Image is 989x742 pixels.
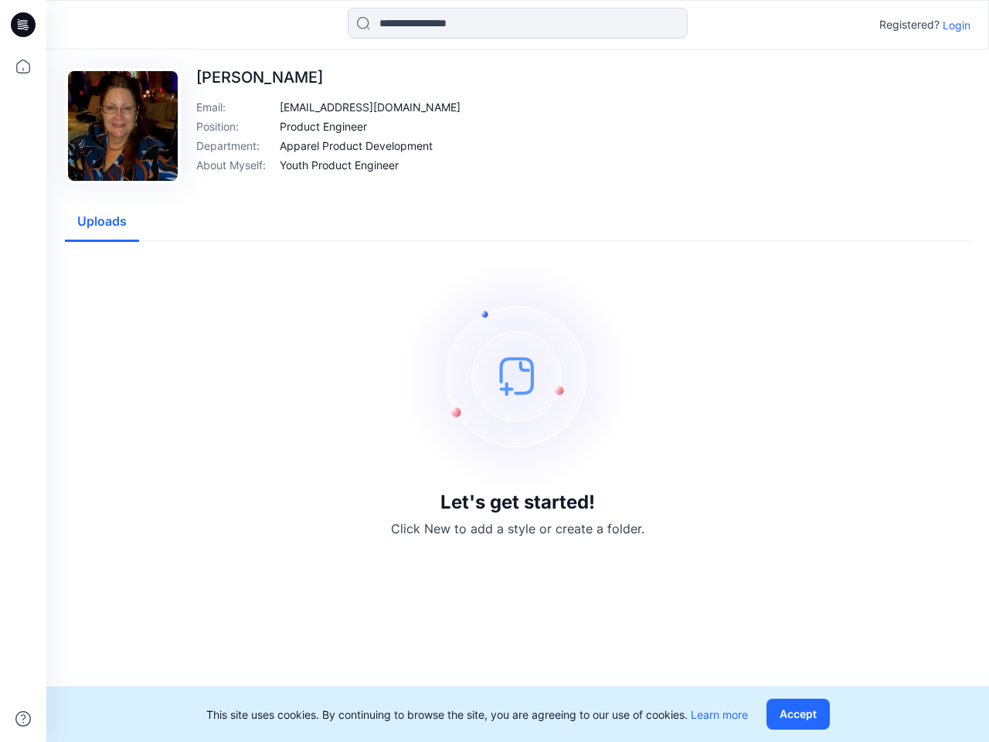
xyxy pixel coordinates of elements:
[280,118,367,134] p: Product Engineer
[65,203,139,242] button: Uploads
[766,699,830,730] button: Accept
[402,260,634,492] img: empty-state-image.svg
[196,68,461,87] p: [PERSON_NAME]
[879,15,940,34] p: Registered?
[280,138,433,154] p: Apparel Product Development
[280,99,461,115] p: [EMAIL_ADDRESS][DOMAIN_NAME]
[196,157,274,173] p: About Myself :
[440,492,595,513] h3: Let's get started!
[68,71,178,181] img: Nancy Nevill
[691,708,748,721] a: Learn more
[943,17,970,33] p: Login
[280,157,399,173] p: Youth Product Engineer
[196,99,274,115] p: Email :
[391,519,644,538] p: Click New to add a style or create a folder.
[196,138,274,154] p: Department :
[206,706,748,723] p: This site uses cookies. By continuing to browse the site, you are agreeing to our use of cookies.
[196,118,274,134] p: Position :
